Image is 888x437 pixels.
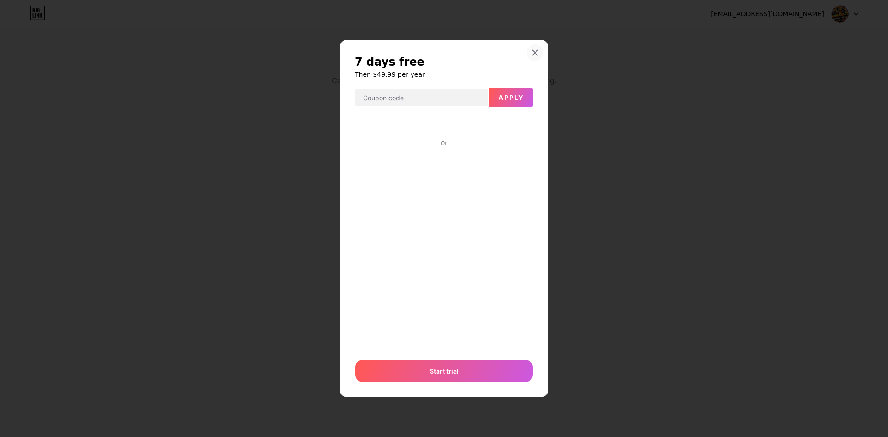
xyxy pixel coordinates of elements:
[355,70,533,79] h6: Then $49.99 per year
[499,93,524,101] span: Apply
[489,88,533,107] button: Apply
[355,89,488,107] input: Coupon code
[439,140,449,147] div: Or
[355,55,425,69] span: 7 days free
[355,115,533,137] iframe: Secure payment button frame
[430,366,459,376] span: Start trial
[353,148,535,351] iframe: Secure payment input frame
